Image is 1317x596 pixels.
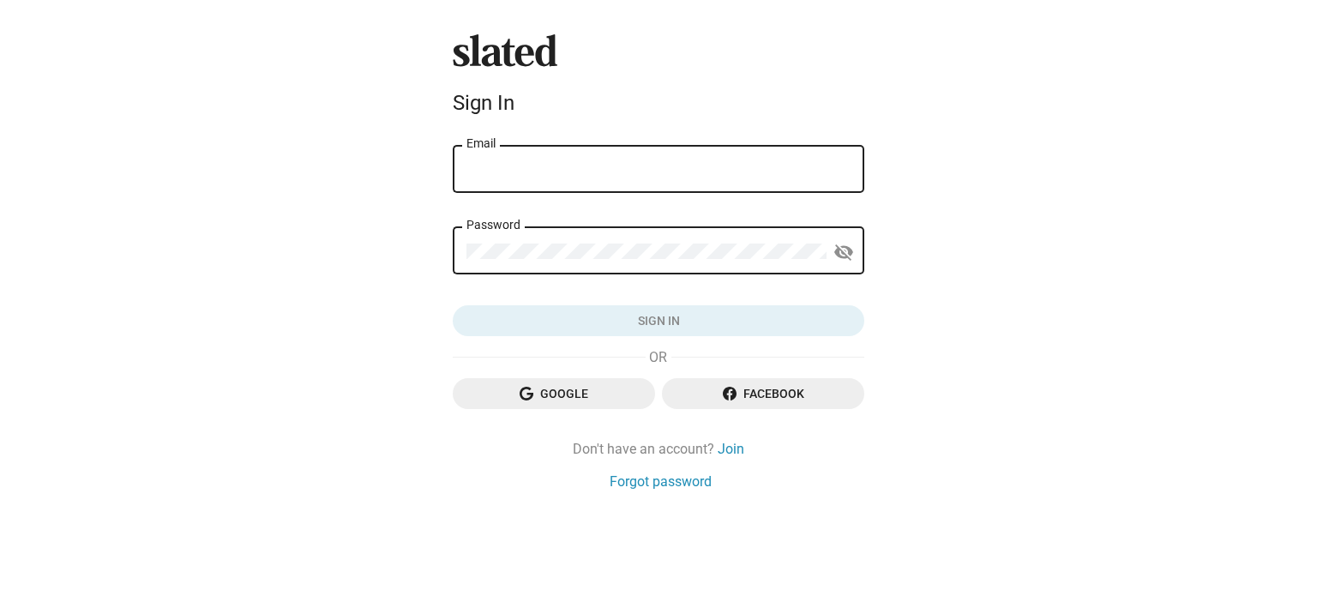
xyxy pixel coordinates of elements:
[610,473,712,491] a: Forgot password
[453,440,864,458] div: Don't have an account?
[453,34,864,122] sl-branding: Sign In
[662,378,864,409] button: Facebook
[833,239,854,266] mat-icon: visibility_off
[466,378,641,409] span: Google
[453,91,864,115] div: Sign In
[718,440,744,458] a: Join
[453,378,655,409] button: Google
[676,378,851,409] span: Facebook
[827,235,861,269] button: Show password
